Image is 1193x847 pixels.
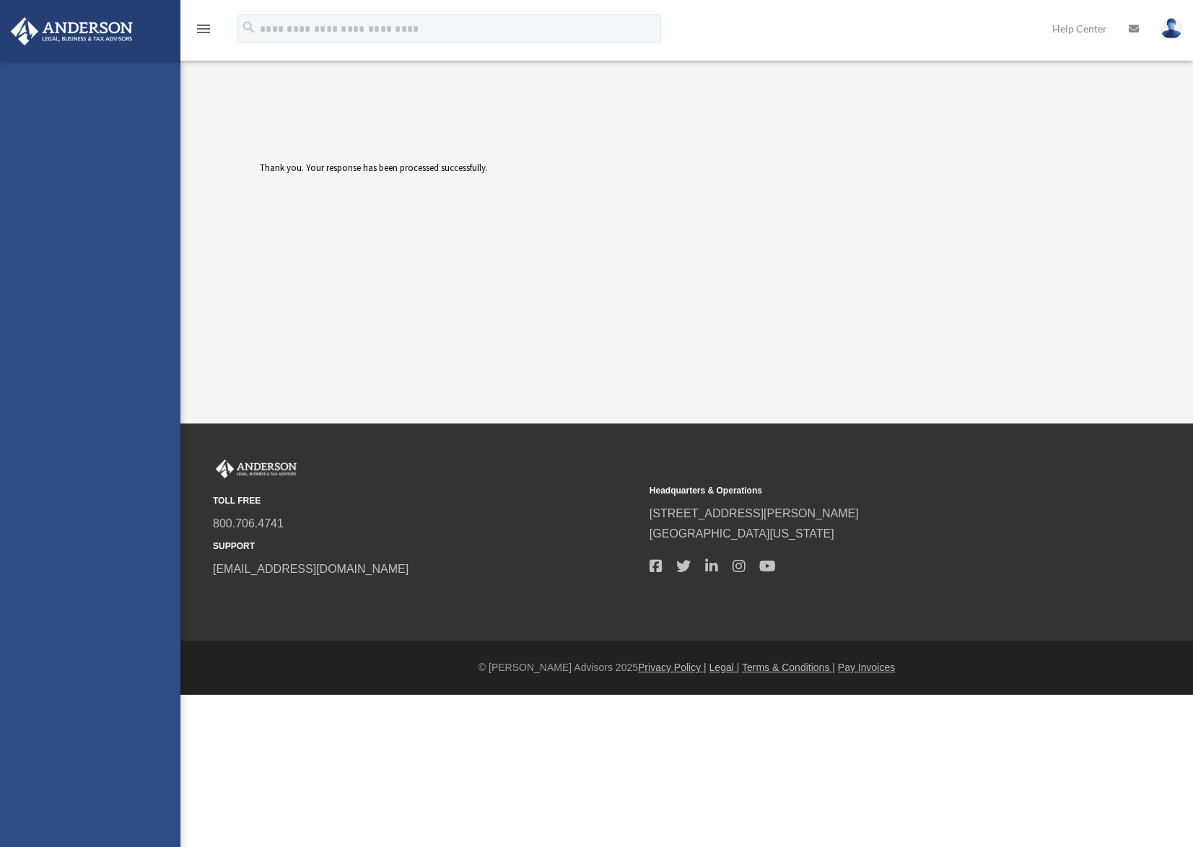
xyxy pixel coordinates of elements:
[195,20,212,38] i: menu
[213,539,639,554] small: SUPPORT
[241,19,257,35] i: search
[650,483,1076,499] small: Headquarters & Operations
[6,17,137,45] img: Anderson Advisors Platinum Portal
[213,563,408,575] a: [EMAIL_ADDRESS][DOMAIN_NAME]
[260,160,797,268] div: Thank you. Your response has been processed successfully.
[1161,18,1182,39] img: User Pic
[838,662,895,673] a: Pay Invoices
[213,517,284,530] a: 800.706.4741
[650,527,834,540] a: [GEOGRAPHIC_DATA][US_STATE]
[213,493,639,509] small: TOLL FREE
[213,460,300,478] img: Anderson Advisors Platinum Portal
[650,507,859,519] a: [STREET_ADDRESS][PERSON_NAME]
[742,662,835,673] a: Terms & Conditions |
[180,659,1193,677] div: © [PERSON_NAME] Advisors 2025
[195,25,212,38] a: menu
[709,662,740,673] a: Legal |
[638,662,707,673] a: Privacy Policy |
